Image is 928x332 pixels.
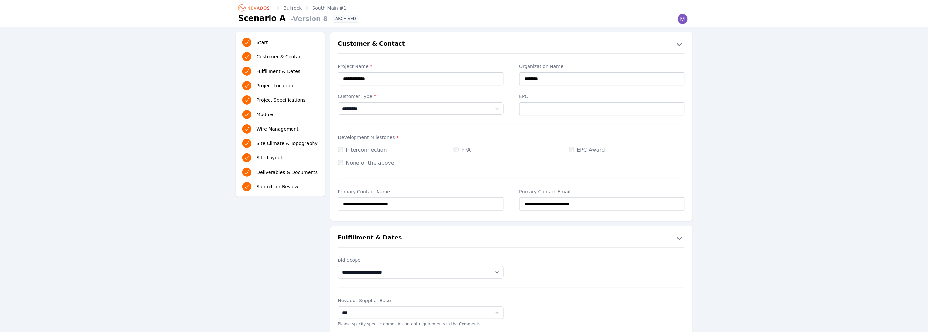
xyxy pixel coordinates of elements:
[338,63,504,70] label: Project Name
[238,3,347,13] nav: Breadcrumb
[257,111,273,118] span: Module
[519,93,685,100] label: EPC
[569,147,574,152] input: EPC Award
[333,15,358,23] div: ARCHIVED
[257,126,299,132] span: Wire Management
[338,147,343,152] input: Interconnection
[338,147,387,153] label: Interconnection
[338,39,405,50] h2: Customer & Contact
[519,63,685,70] label: Organization Name
[330,233,693,243] button: Fulfillment & Dates
[257,68,301,74] span: Fulfillment & Dates
[313,5,347,11] a: South Main #1
[338,160,343,165] input: None of the above
[678,14,688,24] img: Madeline Koldos
[338,188,504,195] label: Primary Contact Name
[242,36,318,193] nav: Progress
[338,257,504,263] label: Bid Scope
[257,53,303,60] span: Customer & Contact
[338,134,685,141] label: Development Milestones
[454,147,471,153] label: PPA
[569,147,605,153] label: EPC Award
[338,93,504,100] label: Customer Type
[519,188,685,195] label: Primary Contact Email
[257,97,306,103] span: Project Specifications
[238,13,286,24] h1: Scenario A
[454,147,459,152] input: PPA
[257,155,283,161] span: Site Layout
[338,297,504,304] label: Nevados Supplier Base
[284,5,302,11] a: Bullrock
[338,233,402,243] h2: Fulfillment & Dates
[257,169,318,176] span: Deliverables & Documents
[257,140,318,147] span: Site Climate & Topography
[338,322,504,327] p: Please specify specific domestic content requirements in the Comments
[288,14,328,23] span: - Version 8
[338,160,395,166] label: None of the above
[257,82,293,89] span: Project Location
[330,39,693,50] button: Customer & Contact
[257,39,268,46] span: Start
[257,183,299,190] span: Submit for Review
